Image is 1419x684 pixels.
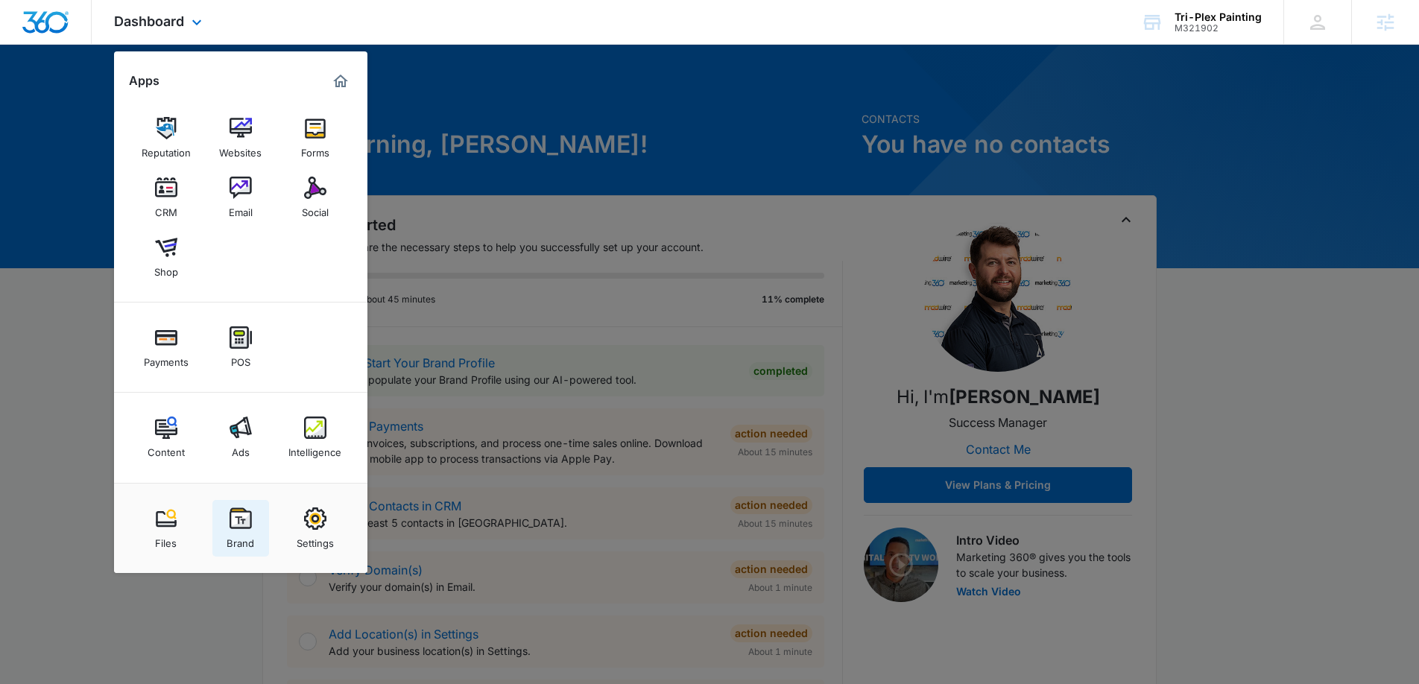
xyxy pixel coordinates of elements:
[301,139,329,159] div: Forms
[231,349,250,368] div: POS
[155,199,177,218] div: CRM
[212,110,269,166] a: Websites
[129,74,159,88] h2: Apps
[138,319,195,376] a: Payments
[212,169,269,226] a: Email
[287,409,344,466] a: Intelligence
[212,500,269,557] a: Brand
[138,500,195,557] a: Files
[114,13,184,29] span: Dashboard
[287,500,344,557] a: Settings
[227,530,254,549] div: Brand
[302,199,329,218] div: Social
[138,409,195,466] a: Content
[212,319,269,376] a: POS
[148,439,185,458] div: Content
[1175,11,1262,23] div: account name
[138,110,195,166] a: Reputation
[329,69,353,93] a: Marketing 360® Dashboard
[144,349,189,368] div: Payments
[155,530,177,549] div: Files
[288,439,341,458] div: Intelligence
[138,169,195,226] a: CRM
[1175,23,1262,34] div: account id
[232,439,250,458] div: Ads
[154,259,178,278] div: Shop
[219,139,262,159] div: Websites
[229,199,253,218] div: Email
[287,110,344,166] a: Forms
[142,139,191,159] div: Reputation
[138,229,195,285] a: Shop
[287,169,344,226] a: Social
[297,530,334,549] div: Settings
[212,409,269,466] a: Ads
